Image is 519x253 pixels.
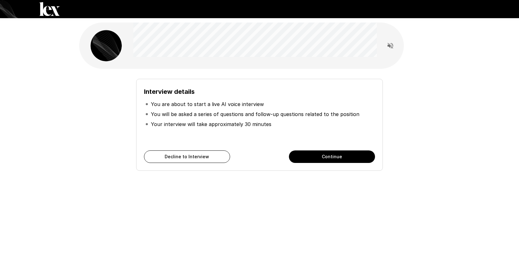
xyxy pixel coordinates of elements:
b: Interview details [144,88,195,95]
img: lex_avatar2.png [90,30,122,61]
p: You are about to start a live AI voice interview [151,100,264,108]
button: Read questions aloud [384,39,397,52]
button: Decline to Interview [144,150,230,163]
p: You will be asked a series of questions and follow-up questions related to the position [151,110,359,118]
p: Your interview will take approximately 30 minutes [151,120,271,128]
button: Continue [289,150,375,163]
